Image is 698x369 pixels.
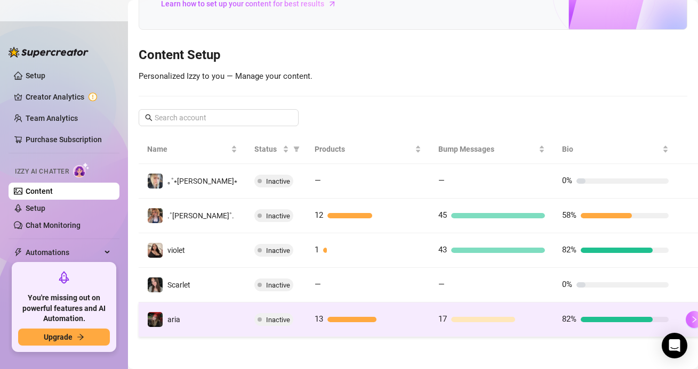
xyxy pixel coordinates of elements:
[438,176,445,185] span: —
[254,143,280,155] span: Status
[266,247,290,255] span: Inactive
[438,245,447,255] span: 43
[148,208,163,223] img: .˚lillian˚.
[562,280,572,289] span: 0%
[562,245,576,255] span: 82%
[26,244,101,261] span: Automations
[77,333,84,341] span: arrow-right
[553,135,677,164] th: Bio
[438,280,445,289] span: —
[139,71,312,81] span: Personalized Izzy to you — Manage your content.
[44,333,73,341] span: Upgrade
[167,281,190,289] span: Scarlet
[438,314,447,324] span: 17
[18,329,110,346] button: Upgradearrow-right
[562,176,572,185] span: 0%
[26,221,81,229] a: Chat Monitoring
[148,312,163,327] img: aria
[167,315,180,324] span: aria
[315,143,413,155] span: Products
[562,314,576,324] span: 82%
[293,146,300,152] span: filter
[167,211,234,220] span: .˚[PERSON_NAME]˚.
[291,141,302,157] span: filter
[18,293,110,324] span: You're missing out on powerful features and AI Automation.
[167,246,185,255] span: violet
[315,176,321,185] span: —
[438,143,536,155] span: Bump Messages
[266,177,290,185] span: Inactive
[155,112,284,124] input: Search account
[562,143,660,155] span: Bio
[139,47,687,64] h3: Content Setup
[246,135,306,164] th: Status
[26,131,111,148] a: Purchase Subscription
[73,162,90,178] img: AI Chatter
[315,314,323,324] span: 13
[15,167,69,177] span: Izzy AI Chatter
[148,277,163,292] img: Scarlet
[662,333,687,358] div: Open Intercom Messenger
[58,271,70,284] span: rocket
[9,47,89,58] img: logo-BBDzfeDw.svg
[26,71,45,80] a: Setup
[266,316,290,324] span: Inactive
[139,135,246,164] th: Name
[148,174,163,188] img: ｡˚⭒ella⭒
[147,143,229,155] span: Name
[26,204,45,212] a: Setup
[167,177,237,185] span: ｡˚⭒[PERSON_NAME]⭒
[438,210,447,220] span: 45
[26,88,111,105] a: Creator Analytics exclamation-circle
[266,281,290,289] span: Inactive
[315,280,321,289] span: —
[26,187,53,195] a: Content
[315,245,319,255] span: 1
[315,210,323,220] span: 12
[266,212,290,220] span: Inactive
[306,135,430,164] th: Products
[691,316,698,323] span: right
[562,210,576,220] span: 58%
[14,248,22,257] span: thunderbolt
[148,243,163,258] img: violet
[145,114,153,121] span: search
[430,135,553,164] th: Bump Messages
[26,114,78,122] a: Team Analytics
